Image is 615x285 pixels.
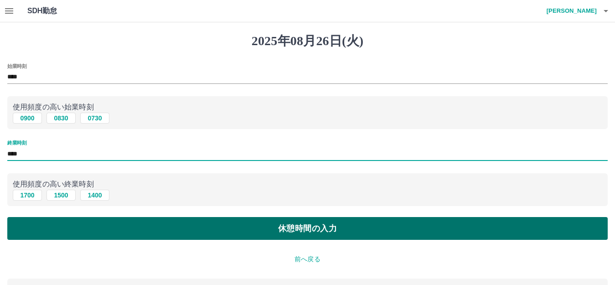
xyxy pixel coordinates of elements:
button: 1400 [80,190,109,201]
button: 休憩時間の入力 [7,217,608,240]
label: 終業時刻 [7,140,26,146]
button: 1700 [13,190,42,201]
p: 使用頻度の高い始業時刻 [13,102,602,113]
p: 前へ戻る [7,254,608,264]
button: 0830 [47,113,76,124]
h1: 2025年08月26日(火) [7,33,608,49]
label: 始業時刻 [7,62,26,69]
button: 0900 [13,113,42,124]
p: 使用頻度の高い終業時刻 [13,179,602,190]
button: 1500 [47,190,76,201]
button: 0730 [80,113,109,124]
